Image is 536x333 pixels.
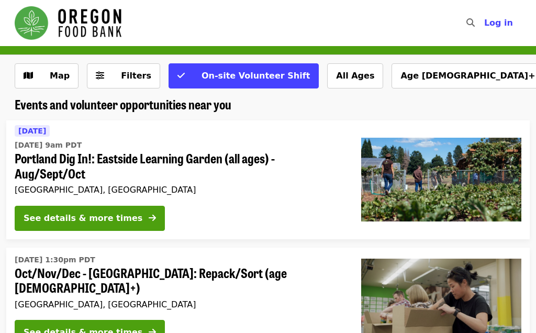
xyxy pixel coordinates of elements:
[15,151,344,181] span: Portland Dig In!: Eastside Learning Garden (all ages) - Aug/Sept/Oct
[481,10,489,36] input: Search
[121,71,151,81] span: Filters
[177,71,185,81] i: check icon
[6,120,530,239] a: See details for "Portland Dig In!: Eastside Learning Garden (all ages) - Aug/Sept/Oct"
[169,63,319,88] button: On-site Volunteer Shift
[327,63,383,88] button: All Ages
[24,71,33,81] i: map icon
[15,185,344,195] div: [GEOGRAPHIC_DATA], [GEOGRAPHIC_DATA]
[15,265,344,296] span: Oct/Nov/Dec - [GEOGRAPHIC_DATA]: Repack/Sort (age [DEMOGRAPHIC_DATA]+)
[24,212,142,225] div: See details & more times
[361,138,521,221] img: Portland Dig In!: Eastside Learning Garden (all ages) - Aug/Sept/Oct organized by Oregon Food Bank
[18,127,46,135] span: [DATE]
[96,71,104,81] i: sliders-h icon
[15,299,344,309] div: [GEOGRAPHIC_DATA], [GEOGRAPHIC_DATA]
[15,95,231,113] span: Events and volunteer opportunities near you
[476,13,521,34] button: Log in
[15,140,82,151] time: [DATE] 9am PDT
[15,254,95,265] time: [DATE] 1:30pm PDT
[50,71,70,81] span: Map
[87,63,160,88] button: Filters (0 selected)
[466,18,475,28] i: search icon
[484,18,513,28] span: Log in
[15,206,165,231] button: See details & more times
[202,71,310,81] span: On-site Volunteer Shift
[149,213,156,223] i: arrow-right icon
[15,63,79,88] button: Show map view
[15,6,121,40] img: Oregon Food Bank - Home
